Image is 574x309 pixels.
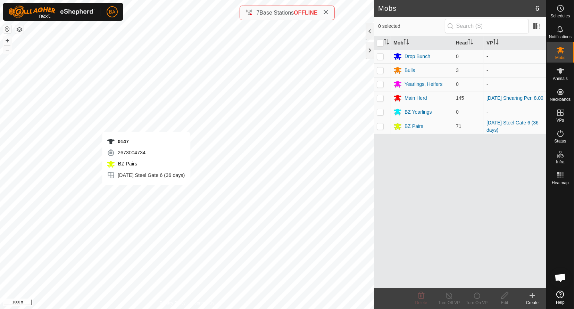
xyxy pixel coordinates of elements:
[391,36,453,50] th: Mob
[194,300,214,306] a: Contact Us
[549,35,572,39] span: Notifications
[107,171,185,179] div: [DATE] Steel Gate 6 (36 days)
[259,10,294,16] span: Base Stations
[553,76,568,81] span: Animals
[484,36,546,50] th: VP
[484,105,546,119] td: -
[456,81,459,87] span: 0
[453,36,484,50] th: Head
[518,300,546,306] div: Create
[456,54,459,59] span: 0
[3,36,11,45] button: +
[405,95,427,102] div: Main Herd
[550,14,570,18] span: Schedules
[3,25,11,33] button: Reset Map
[256,10,259,16] span: 7
[556,300,565,304] span: Help
[384,40,389,46] p-sorticon: Activate to sort
[456,67,459,73] span: 3
[405,108,432,116] div: BZ Yearlings
[109,8,116,16] span: BA
[456,95,464,101] span: 145
[435,300,463,306] div: Turn Off VP
[456,123,461,129] span: 71
[405,81,442,88] div: Yearlings, Heifers
[552,181,569,185] span: Heatmap
[550,97,571,101] span: Neckbands
[8,6,95,18] img: Gallagher Logo
[556,118,564,122] span: VPs
[550,267,571,288] div: Open chat
[378,4,535,13] h2: Mobs
[486,95,543,101] a: [DATE] Shearing Pen 8.09
[468,40,473,46] p-sorticon: Activate to sort
[405,53,430,60] div: Drop Bunch
[556,160,564,164] span: Infra
[484,49,546,63] td: -
[404,40,409,46] p-sorticon: Activate to sort
[554,139,566,143] span: Status
[484,77,546,91] td: -
[107,137,185,146] div: 0147
[107,148,185,157] div: 2673004734
[555,56,565,60] span: Mobs
[405,67,415,74] div: Bulls
[547,288,574,307] a: Help
[378,23,445,30] span: 0 selected
[116,161,137,166] span: BZ Pairs
[535,3,539,14] span: 6
[456,109,459,115] span: 0
[484,63,546,77] td: -
[415,300,427,305] span: Delete
[160,300,186,306] a: Privacy Policy
[3,46,11,54] button: –
[405,123,423,130] div: BZ Pairs
[493,40,499,46] p-sorticon: Activate to sort
[463,300,491,306] div: Turn On VP
[486,120,539,133] a: [DATE] Steel Gate 6 (36 days)
[491,300,518,306] div: Edit
[294,10,317,16] span: OFFLINE
[445,19,529,33] input: Search (S)
[15,25,24,34] button: Map Layers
